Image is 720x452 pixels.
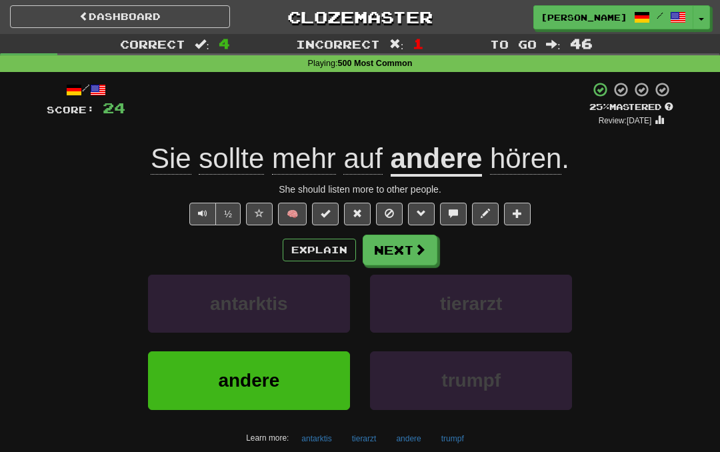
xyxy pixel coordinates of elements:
button: tierarzt [370,275,572,333]
span: . [482,143,569,175]
strong: 500 Most Common [337,59,412,68]
div: / [47,81,125,98]
div: Text-to-speech controls [187,203,241,225]
span: 25 % [589,101,609,112]
span: mehr [272,143,336,175]
span: : [389,39,404,50]
span: Incorrect [296,37,380,51]
button: antarktis [294,429,339,449]
span: : [546,39,561,50]
span: Correct [120,37,185,51]
span: andere [218,370,279,391]
span: sollte [199,143,264,175]
span: Sie [151,143,191,175]
button: tierarzt [345,429,384,449]
span: To go [490,37,537,51]
span: tierarzt [440,293,502,314]
button: 🧠 [278,203,307,225]
button: Next [363,235,437,265]
button: andere [148,351,350,409]
div: Mastered [589,101,673,113]
button: ½ [215,203,241,225]
button: trumpf [434,429,471,449]
span: antarktis [210,293,288,314]
button: Reset to 0% Mastered (alt+r) [344,203,371,225]
button: Set this sentence to 100% Mastered (alt+m) [312,203,339,225]
a: Dashboard [10,5,230,28]
span: : [195,39,209,50]
span: auf [343,143,382,175]
button: Add to collection (alt+a) [504,203,531,225]
span: 46 [570,35,593,51]
button: andere [389,429,428,449]
button: trumpf [370,351,572,409]
button: Grammar (alt+g) [408,203,435,225]
div: She should listen more to other people. [47,183,673,196]
span: / [657,11,663,20]
button: Discuss sentence (alt+u) [440,203,467,225]
span: 4 [219,35,230,51]
span: hören [490,143,561,175]
button: Play sentence audio (ctl+space) [189,203,216,225]
button: Favorite sentence (alt+f) [246,203,273,225]
button: antarktis [148,275,350,333]
u: andere [391,143,483,177]
a: [PERSON_NAME] / [533,5,693,29]
span: trumpf [441,370,501,391]
a: Clozemaster [250,5,470,29]
small: Review: [DATE] [599,116,652,125]
button: Ignore sentence (alt+i) [376,203,403,225]
button: Edit sentence (alt+d) [472,203,499,225]
span: 1 [413,35,424,51]
span: 24 [103,99,125,116]
span: Score: [47,104,95,115]
button: Explain [283,239,356,261]
span: [PERSON_NAME] [541,11,627,23]
small: Learn more: [246,433,289,443]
